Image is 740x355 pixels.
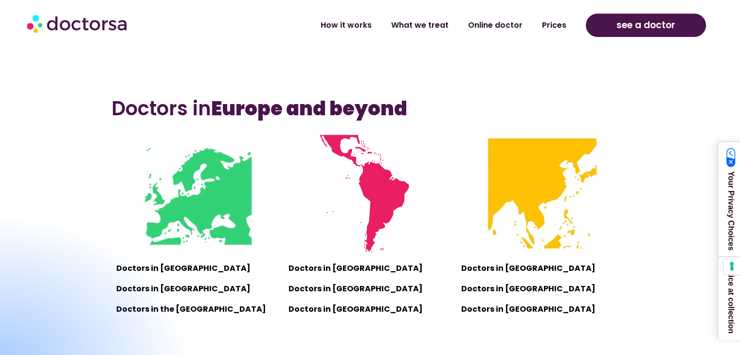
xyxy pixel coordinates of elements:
nav: Menu [195,14,576,36]
a: see a doctor [586,14,706,37]
p: Doctors in [GEOGRAPHIC_DATA] [461,282,624,296]
button: Your consent preferences for tracking technologies [723,258,740,275]
span: see a doctor [616,18,675,33]
p: Doctors in [GEOGRAPHIC_DATA] [289,302,451,316]
p: Doctors in [GEOGRAPHIC_DATA] [289,262,451,275]
b: Europe and beyond [211,95,407,122]
p: Doctors in [GEOGRAPHIC_DATA] [116,262,279,275]
h3: Doctors in [111,97,629,120]
p: Doctors in [GEOGRAPHIC_DATA] [289,282,451,296]
p: Doctors in [GEOGRAPHIC_DATA] [461,262,624,275]
a: What we treat [381,14,458,36]
p: Doctors in the [GEOGRAPHIC_DATA] [116,302,279,316]
a: Online doctor [458,14,532,36]
img: Mini map of the countries where Doctorsa is available - Europe, UK and Turkey [139,135,256,252]
a: Prices [532,14,576,36]
img: Mini map of the countries where Doctorsa is available - Southeast Asia [484,135,601,252]
p: Doctors in [GEOGRAPHIC_DATA] [116,282,279,296]
p: Doctors in [GEOGRAPHIC_DATA] [461,302,624,316]
img: California Consumer Privacy Act (CCPA) Opt-Out Icon [726,148,736,167]
a: How it works [311,14,381,36]
img: Mini map of the countries where Doctorsa is available - Latin America [311,135,429,252]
